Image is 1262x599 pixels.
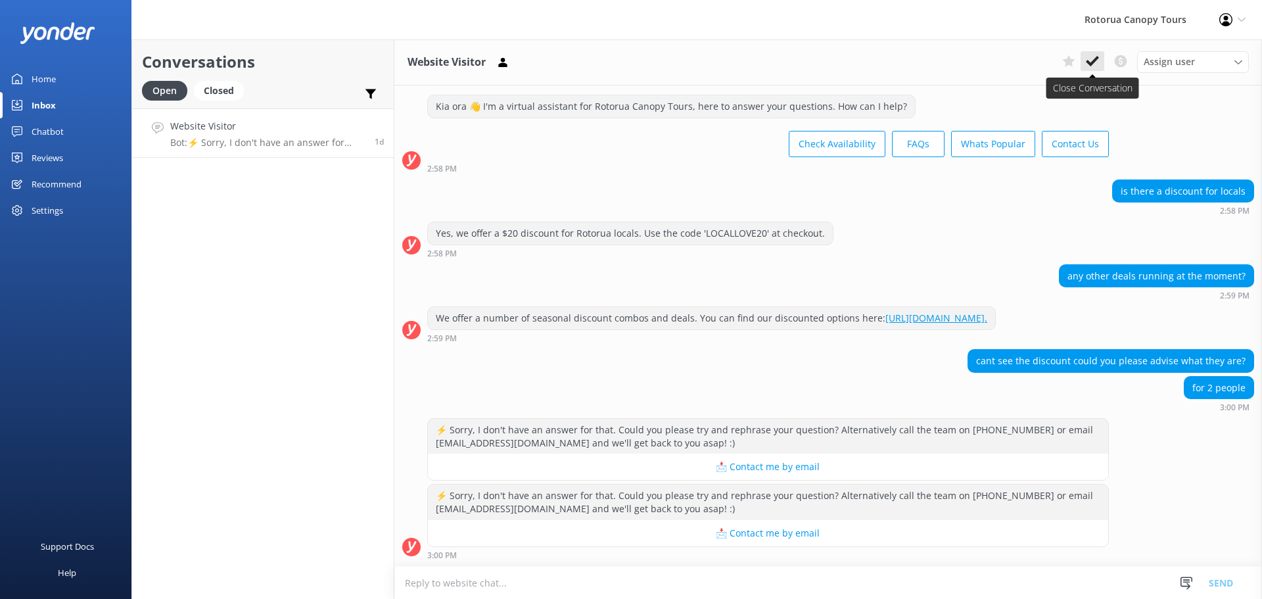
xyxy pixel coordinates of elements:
[375,136,384,147] span: Oct 09 2025 03:00pm (UTC +13:00) Pacific/Auckland
[142,81,187,101] div: Open
[41,533,94,560] div: Support Docs
[1184,377,1253,399] div: for 2 people
[132,108,394,158] a: Website VisitorBot:⚡ Sorry, I don't have an answer for that. Could you please try and rephrase yo...
[427,552,457,560] strong: 3:00 PM
[1220,207,1250,215] strong: 2:58 PM
[408,54,486,71] h3: Website Visitor
[968,350,1253,372] div: cant see the discount could you please advise what they are?
[427,165,457,173] strong: 2:58 PM
[885,312,987,324] a: [URL][DOMAIN_NAME].
[1220,292,1250,300] strong: 2:59 PM
[951,131,1035,157] button: Whats Popular
[142,49,384,74] h2: Conversations
[1113,180,1253,203] div: is there a discount for locals
[427,335,457,343] strong: 2:59 PM
[428,485,1108,519] div: ⚡ Sorry, I don't have an answer for that. Could you please try and rephrase your question? Altern...
[428,454,1108,480] button: 📩 Contact me by email
[428,419,1108,454] div: ⚡ Sorry, I don't have an answer for that. Could you please try and rephrase your question? Altern...
[428,307,995,329] div: We offer a number of seasonal discount combos and deals. You can find our discounted options here:
[428,95,915,118] div: Kia ora 👋 I'm a virtual assistant for Rotorua Canopy Tours, here to answer your questions. How ca...
[1220,404,1250,412] strong: 3:00 PM
[1059,291,1254,300] div: Oct 09 2025 02:59pm (UTC +13:00) Pacific/Auckland
[1042,131,1109,157] button: Contact Us
[58,560,76,586] div: Help
[428,520,1108,546] button: 📩 Contact me by email
[32,92,56,118] div: Inbox
[32,118,64,145] div: Chatbot
[170,137,365,149] p: Bot: ⚡ Sorry, I don't have an answer for that. Could you please try and rephrase your question? A...
[32,171,82,197] div: Recommend
[427,164,1109,173] div: Oct 09 2025 02:58pm (UTC +13:00) Pacific/Auckland
[427,250,457,258] strong: 2:58 PM
[789,131,885,157] button: Check Availability
[170,119,365,133] h4: Website Visitor
[32,197,63,224] div: Settings
[1060,265,1253,287] div: any other deals running at the moment?
[1184,402,1254,412] div: Oct 09 2025 03:00pm (UTC +13:00) Pacific/Auckland
[427,249,833,258] div: Oct 09 2025 02:58pm (UTC +13:00) Pacific/Auckland
[1144,55,1195,69] span: Assign user
[427,333,996,343] div: Oct 09 2025 02:59pm (UTC +13:00) Pacific/Auckland
[32,145,63,171] div: Reviews
[892,131,945,157] button: FAQs
[1112,206,1254,215] div: Oct 09 2025 02:58pm (UTC +13:00) Pacific/Auckland
[20,22,95,44] img: yonder-white-logo.png
[1137,51,1249,72] div: Assign User
[427,550,1109,560] div: Oct 09 2025 03:00pm (UTC +13:00) Pacific/Auckland
[194,81,244,101] div: Closed
[32,66,56,92] div: Home
[428,222,833,245] div: Yes, we offer a $20 discount for Rotorua locals. Use the code 'LOCALLOVE20' at checkout.
[142,83,194,97] a: Open
[194,83,250,97] a: Closed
